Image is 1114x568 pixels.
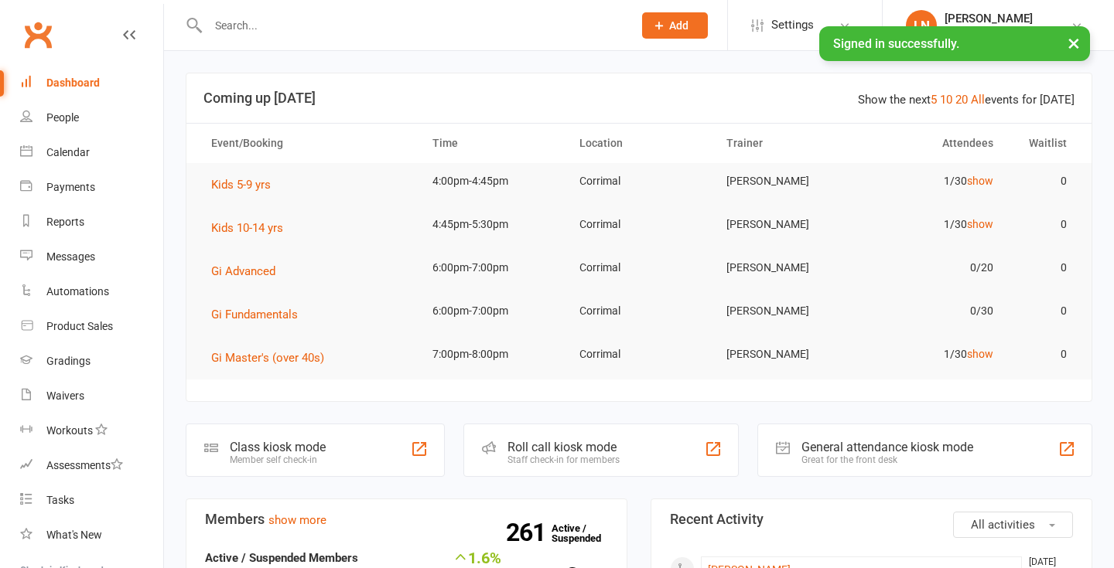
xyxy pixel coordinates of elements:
[20,170,163,205] a: Payments
[1007,206,1081,243] td: 0
[211,349,335,367] button: Gi Master's (over 40s)
[46,320,113,332] div: Product Sales
[205,512,608,527] h3: Members
[46,181,95,193] div: Payments
[46,424,93,437] div: Workouts
[211,262,286,281] button: Gi Advanced
[203,15,622,36] input: Search...
[20,240,163,274] a: Messages
[859,250,1006,286] td: 0/20
[46,111,79,124] div: People
[230,440,326,454] div: Class kiosk mode
[20,135,163,170] a: Calendar
[1060,26,1088,60] button: ×
[859,293,1006,329] td: 0/30
[953,512,1073,538] button: All activities
[859,124,1006,163] th: Attendees
[419,293,566,329] td: 6:00pm-7:00pm
[801,454,973,465] div: Great for the front desk
[566,124,712,163] th: Location
[859,206,1006,243] td: 1/30
[859,336,1006,372] td: 1/30
[1007,124,1081,163] th: Waitlist
[20,274,163,309] a: Automations
[230,454,326,465] div: Member self check-in
[46,285,109,298] div: Automations
[507,440,620,454] div: Roll call kiosk mode
[506,521,552,544] strong: 261
[670,512,1073,527] h3: Recent Activity
[801,440,973,454] div: General attendance kiosk mode
[205,551,358,565] strong: Active / Suspended Members
[859,163,1006,199] td: 1/30
[566,206,712,243] td: Corrimal
[967,348,993,360] a: show
[771,8,814,43] span: Settings
[419,336,566,372] td: 7:00pm-8:00pm
[955,93,968,107] a: 20
[712,293,859,329] td: [PERSON_NAME]
[507,454,620,465] div: Staff check-in for members
[211,219,294,237] button: Kids 10-14 yrs
[967,175,993,187] a: show
[19,15,57,54] a: Clubworx
[20,100,163,135] a: People
[858,90,1075,109] div: Show the next events for [DATE]
[971,518,1035,532] span: All activities
[211,264,275,278] span: Gi Advanced
[967,218,993,230] a: show
[20,66,163,100] a: Dashboard
[211,175,282,194] button: Kids 5-9 yrs
[419,163,566,199] td: 4:00pm-4:45pm
[46,216,84,228] div: Reports
[203,90,1075,106] h3: Coming up [DATE]
[419,206,566,243] td: 4:45pm-5:30pm
[46,529,102,541] div: What's New
[211,308,298,321] span: Gi Fundamentals
[20,448,163,483] a: Assessments
[211,221,283,235] span: Kids 10-14 yrs
[566,336,712,372] td: Corrimal
[712,124,859,163] th: Trainer
[211,305,309,324] button: Gi Fundamentals
[833,36,959,51] span: Signed in successfully.
[46,250,95,263] div: Messages
[712,250,859,286] td: [PERSON_NAME]
[46,146,90,158] div: Calendar
[46,77,100,89] div: Dashboard
[712,163,859,199] td: [PERSON_NAME]
[20,344,163,379] a: Gradings
[642,12,708,39] button: Add
[566,250,712,286] td: Corrimal
[46,389,84,402] div: Waivers
[566,163,712,199] td: Corrimal
[940,93,952,107] a: 10
[46,355,91,367] div: Gradings
[971,93,985,107] a: All
[1007,250,1081,286] td: 0
[931,93,937,107] a: 5
[712,336,859,372] td: [PERSON_NAME]
[46,494,74,506] div: Tasks
[46,459,123,471] div: Assessments
[211,178,271,192] span: Kids 5-9 yrs
[906,10,937,41] div: LN
[945,12,1064,26] div: [PERSON_NAME]
[197,124,419,163] th: Event/Booking
[419,124,566,163] th: Time
[20,379,163,413] a: Waivers
[566,293,712,329] td: Corrimal
[20,518,163,553] a: What's New
[712,206,859,243] td: [PERSON_NAME]
[20,483,163,518] a: Tasks
[20,413,163,448] a: Workouts
[419,250,566,286] td: 6:00pm-7:00pm
[20,309,163,344] a: Product Sales
[1007,336,1081,372] td: 0
[268,513,326,527] a: show more
[552,512,620,555] a: 261Active / Suspended
[444,549,501,566] div: 1.6%
[20,205,163,240] a: Reports
[211,351,324,365] span: Gi Master's (over 40s)
[669,19,689,32] span: Add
